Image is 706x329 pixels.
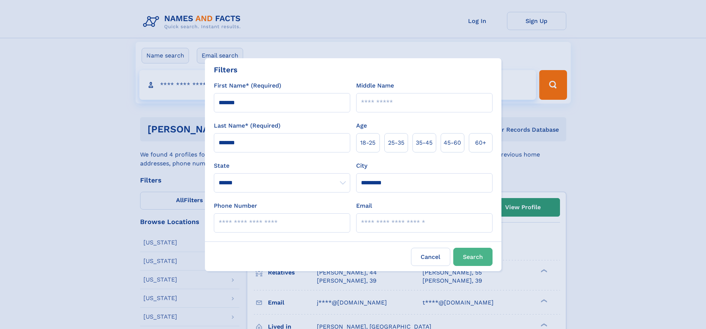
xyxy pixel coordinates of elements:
[444,138,461,147] span: 45‑60
[356,201,372,210] label: Email
[214,64,238,75] div: Filters
[453,248,493,266] button: Search
[356,81,394,90] label: Middle Name
[356,121,367,130] label: Age
[360,138,375,147] span: 18‑25
[411,248,450,266] label: Cancel
[475,138,486,147] span: 60+
[214,161,350,170] label: State
[214,121,281,130] label: Last Name* (Required)
[388,138,404,147] span: 25‑35
[214,81,281,90] label: First Name* (Required)
[356,161,367,170] label: City
[214,201,257,210] label: Phone Number
[416,138,432,147] span: 35‑45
